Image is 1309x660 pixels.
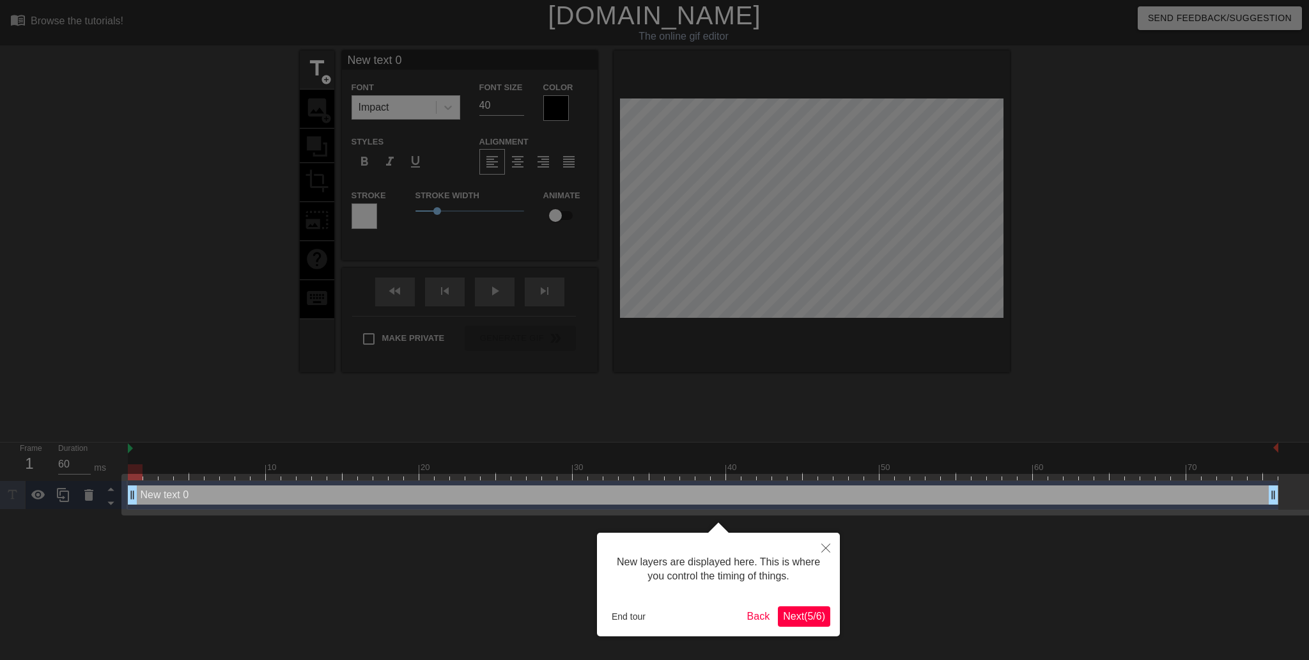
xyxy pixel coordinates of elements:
[607,542,830,597] div: New layers are displayed here. This is where you control the timing of things.
[742,606,775,627] button: Back
[783,611,825,622] span: Next ( 5 / 6 )
[812,533,840,562] button: Close
[778,606,830,627] button: Next
[607,607,651,626] button: End tour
